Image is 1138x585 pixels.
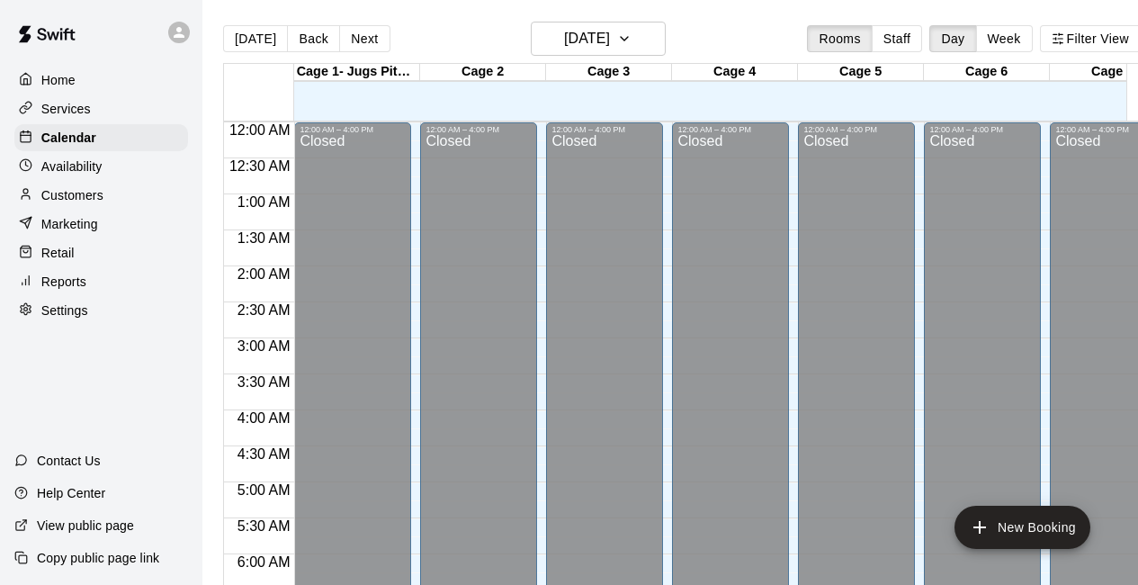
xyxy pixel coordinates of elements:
[225,122,295,138] span: 12:00 AM
[233,194,295,210] span: 1:00 AM
[287,25,340,52] button: Back
[672,64,798,81] div: Cage 4
[233,446,295,462] span: 4:30 AM
[929,25,976,52] button: Day
[41,215,98,233] p: Marketing
[14,124,188,151] a: Calendar
[294,64,420,81] div: Cage 1- Jugs Pitching Machine add on available for $10
[225,158,295,174] span: 12:30 AM
[14,153,188,180] a: Availability
[426,125,532,134] div: 12:00 AM – 4:00 PM
[37,484,105,502] p: Help Center
[546,64,672,81] div: Cage 3
[551,125,658,134] div: 12:00 AM – 4:00 PM
[924,64,1050,81] div: Cage 6
[677,125,784,134] div: 12:00 AM – 4:00 PM
[41,186,103,204] p: Customers
[37,517,134,535] p: View public page
[14,95,188,122] a: Services
[41,244,75,262] p: Retail
[41,301,88,319] p: Settings
[233,266,295,282] span: 2:00 AM
[233,338,295,354] span: 3:00 AM
[803,125,910,134] div: 12:00 AM – 4:00 PM
[41,157,103,175] p: Availability
[807,25,872,52] button: Rooms
[14,67,188,94] a: Home
[233,410,295,426] span: 4:00 AM
[420,64,546,81] div: Cage 2
[14,182,188,209] a: Customers
[14,268,188,295] a: Reports
[41,100,91,118] p: Services
[339,25,390,52] button: Next
[233,230,295,246] span: 1:30 AM
[798,64,924,81] div: Cage 5
[233,518,295,534] span: 5:30 AM
[14,239,188,266] a: Retail
[223,25,288,52] button: [DATE]
[976,25,1033,52] button: Week
[954,506,1090,549] button: add
[872,25,923,52] button: Staff
[41,129,96,147] p: Calendar
[300,125,406,134] div: 12:00 AM – 4:00 PM
[531,22,666,56] button: [DATE]
[233,374,295,390] span: 3:30 AM
[14,297,188,324] a: Settings
[233,302,295,318] span: 2:30 AM
[37,549,159,567] p: Copy public page link
[41,71,76,89] p: Home
[564,26,610,51] h6: [DATE]
[14,211,188,238] a: Marketing
[929,125,1035,134] div: 12:00 AM – 4:00 PM
[37,452,101,470] p: Contact Us
[233,554,295,570] span: 6:00 AM
[41,273,86,291] p: Reports
[233,482,295,498] span: 5:00 AM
